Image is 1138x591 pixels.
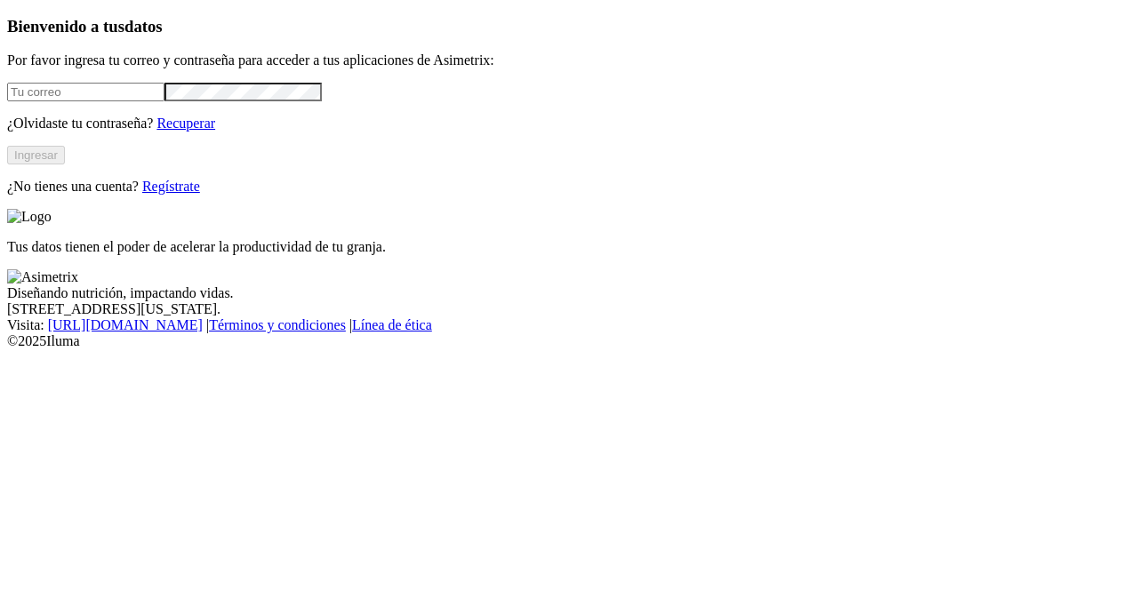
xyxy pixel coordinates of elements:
[7,317,1131,333] div: Visita : | |
[7,116,1131,132] p: ¿Olvidaste tu contraseña?
[124,17,163,36] span: datos
[209,317,346,332] a: Términos y condiciones
[7,301,1131,317] div: [STREET_ADDRESS][US_STATE].
[352,317,432,332] a: Línea de ética
[7,285,1131,301] div: Diseñando nutrición, impactando vidas.
[7,269,78,285] img: Asimetrix
[7,52,1131,68] p: Por favor ingresa tu correo y contraseña para acceder a tus aplicaciones de Asimetrix:
[48,317,203,332] a: [URL][DOMAIN_NAME]
[7,179,1131,195] p: ¿No tienes una cuenta?
[7,146,65,164] button: Ingresar
[7,17,1131,36] h3: Bienvenido a tus
[7,83,164,101] input: Tu correo
[7,239,1131,255] p: Tus datos tienen el poder de acelerar la productividad de tu granja.
[156,116,215,131] a: Recuperar
[7,209,52,225] img: Logo
[142,179,200,194] a: Regístrate
[7,333,1131,349] div: © 2025 Iluma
